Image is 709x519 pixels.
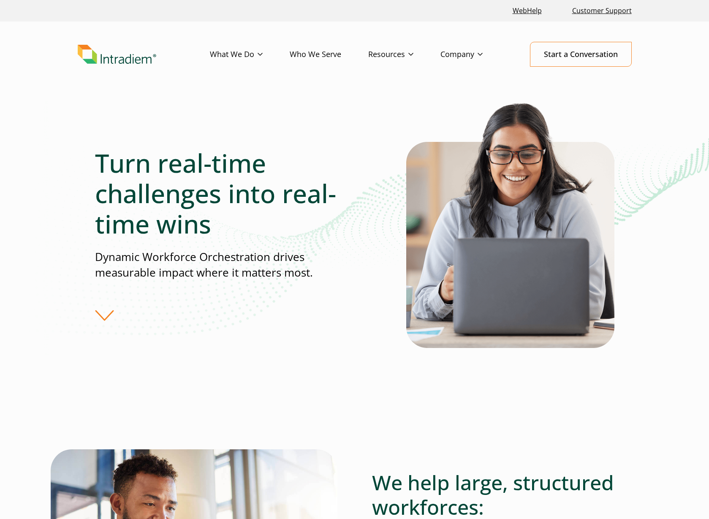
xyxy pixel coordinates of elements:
[290,42,368,67] a: Who We Serve
[368,42,440,67] a: Resources
[530,42,632,67] a: Start a Conversation
[95,148,354,239] h1: Turn real-time challenges into real-time wins
[78,45,156,64] img: Intradiem
[569,2,635,20] a: Customer Support
[95,249,354,281] p: Dynamic Workforce Orchestration drives measurable impact where it matters most.
[440,42,510,67] a: Company
[406,101,614,348] img: Solutions for Contact Center Teams
[210,42,290,67] a: What We Do
[509,2,545,20] a: Link opens in a new window
[372,470,614,519] h2: We help large, structured workforces:
[78,45,210,64] a: Link to homepage of Intradiem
